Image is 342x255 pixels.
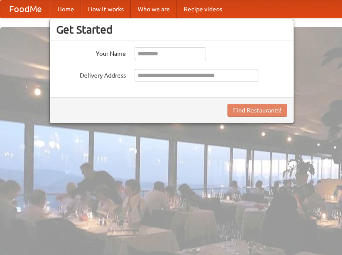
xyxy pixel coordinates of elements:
[227,104,287,117] button: Find Restaurants!
[56,69,126,80] label: Delivery Address
[0,0,51,18] a: FoodMe
[177,0,229,18] a: Recipe videos
[131,0,177,18] a: Who we are
[81,0,131,18] a: How it works
[56,23,287,36] h3: Get Started
[51,0,81,18] a: Home
[56,47,126,58] label: Your Name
